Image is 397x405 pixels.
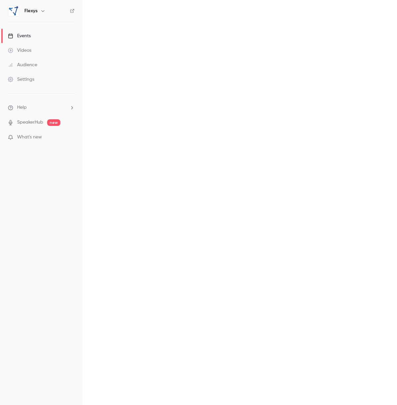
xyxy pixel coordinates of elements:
[8,47,31,54] div: Videos
[8,33,31,39] div: Events
[8,76,34,83] div: Settings
[47,119,60,126] span: new
[17,104,27,111] span: Help
[8,104,75,111] li: help-dropdown-opener
[17,119,43,126] a: SpeakerHub
[8,6,19,16] img: Flexys
[17,134,42,141] span: What's new
[8,62,37,68] div: Audience
[24,8,38,14] h6: Flexys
